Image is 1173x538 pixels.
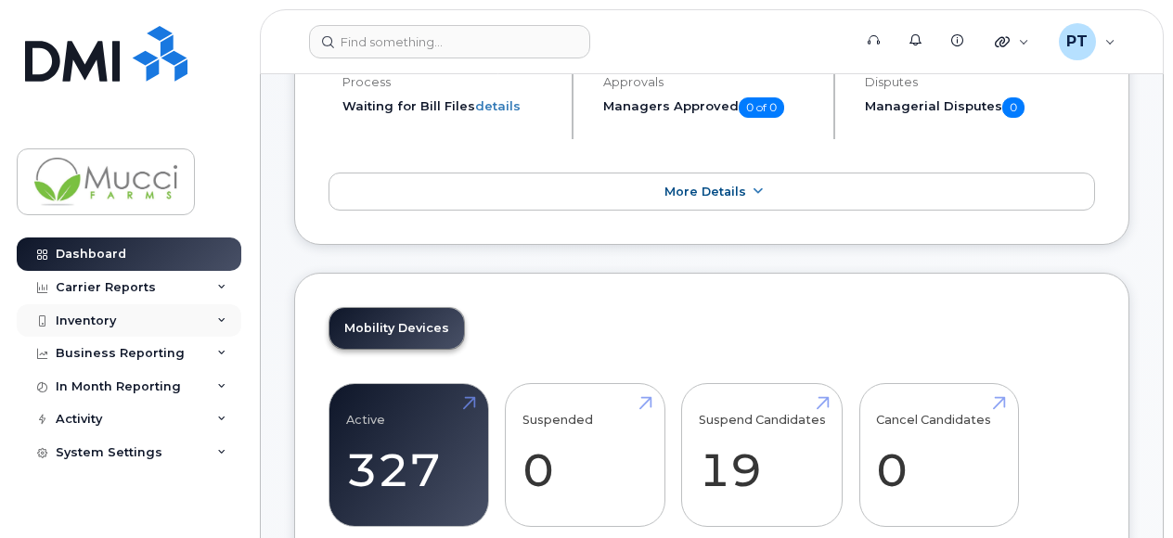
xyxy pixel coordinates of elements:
[876,394,1001,517] a: Cancel Candidates 0
[739,97,784,118] span: 0 of 0
[982,23,1042,60] div: Quicklinks
[522,394,648,517] a: Suspended 0
[1066,31,1088,53] span: PT
[342,75,556,89] h4: Process
[699,394,826,517] a: Suspend Candidates 19
[1002,97,1025,118] span: 0
[603,97,817,118] h5: Managers Approved
[603,75,817,89] h4: Approvals
[865,75,1095,89] h4: Disputes
[865,97,1095,118] h5: Managerial Disputes
[342,97,556,115] li: Waiting for Bill Files
[1046,23,1128,60] div: Peter Triferis
[475,98,521,113] a: details
[309,25,590,58] input: Find something...
[329,308,464,349] a: Mobility Devices
[664,185,746,199] span: More Details
[346,394,471,517] a: Active 327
